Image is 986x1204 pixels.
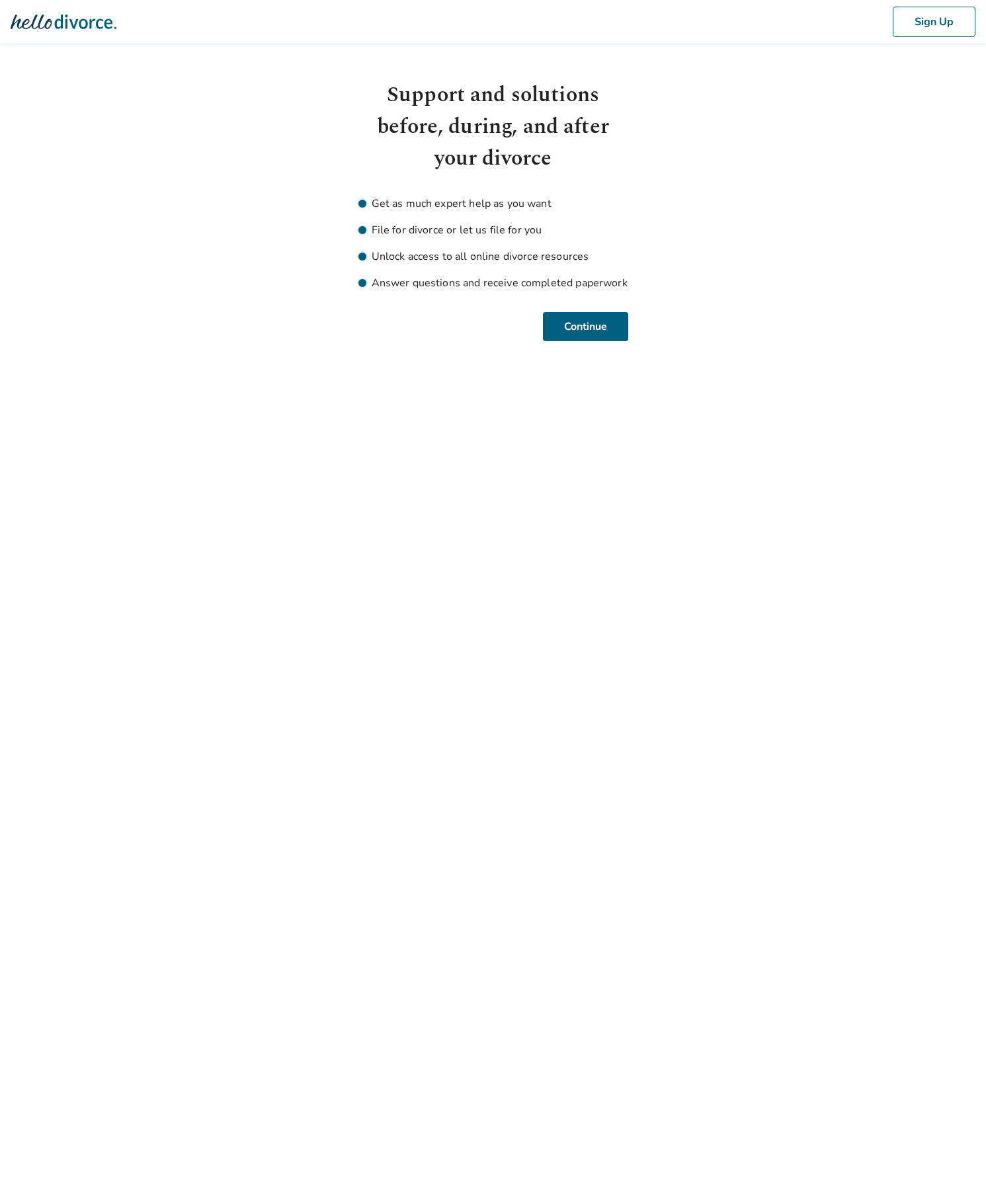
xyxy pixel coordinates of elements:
li: Answer questions and receive completed paperwork [358,275,628,291]
button: Continue [543,312,628,341]
img: Hello Divorce Logo [11,9,116,35]
button: Sign Up [893,7,975,37]
li: Get as much expert help as you want [358,196,628,212]
li: File for divorce or let us file for you [358,222,628,238]
h1: Support and solutions before, during, and after your divorce [358,79,628,175]
li: Unlock access to all online divorce resources [358,249,628,264]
